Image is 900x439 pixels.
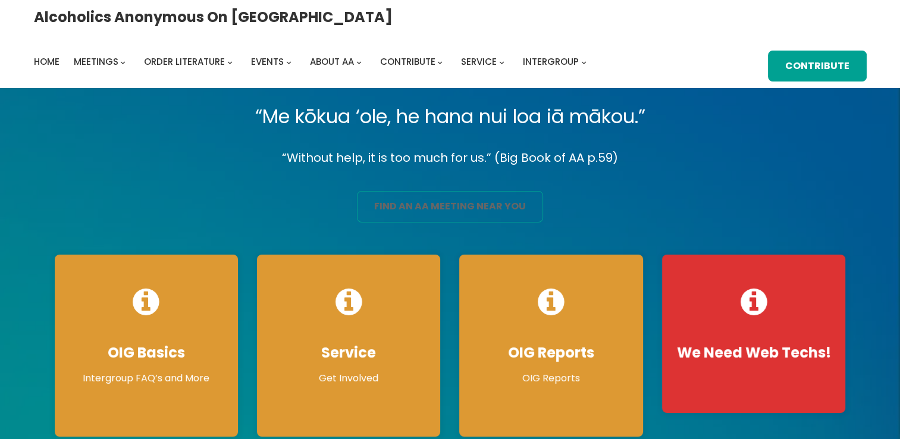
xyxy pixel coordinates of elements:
button: Service submenu [499,59,504,65]
button: Contribute submenu [437,59,443,65]
a: Service [461,54,497,70]
button: Events submenu [286,59,291,65]
p: OIG Reports [471,371,631,385]
a: Home [34,54,59,70]
a: find an aa meeting near you [357,191,543,222]
h4: We Need Web Techs! [674,344,833,362]
span: Events [251,55,284,68]
span: Meetings [74,55,118,68]
span: Contribute [380,55,435,68]
span: Service [461,55,497,68]
button: About AA submenu [356,59,362,65]
a: Events [251,54,284,70]
span: Home [34,55,59,68]
h4: Service [269,344,428,362]
a: Contribute [380,54,435,70]
span: Order Literature [144,55,225,68]
h4: OIG Reports [471,344,631,362]
a: Alcoholics Anonymous on [GEOGRAPHIC_DATA] [34,4,393,30]
button: Meetings submenu [120,59,126,65]
p: “Me kōkua ‘ole, he hana nui loa iā mākou.” [45,100,855,133]
a: Contribute [768,51,867,82]
nav: Intergroup [34,54,591,70]
a: Intergroup [523,54,579,70]
p: Get Involved [269,371,428,385]
p: “Without help, it is too much for us.” (Big Book of AA p.59) [45,148,855,168]
h4: OIG Basics [67,344,226,362]
p: Intergroup FAQ’s and More [67,371,226,385]
button: Intergroup submenu [581,59,587,65]
span: About AA [310,55,354,68]
a: About AA [310,54,354,70]
button: Order Literature submenu [227,59,233,65]
a: Meetings [74,54,118,70]
span: Intergroup [523,55,579,68]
